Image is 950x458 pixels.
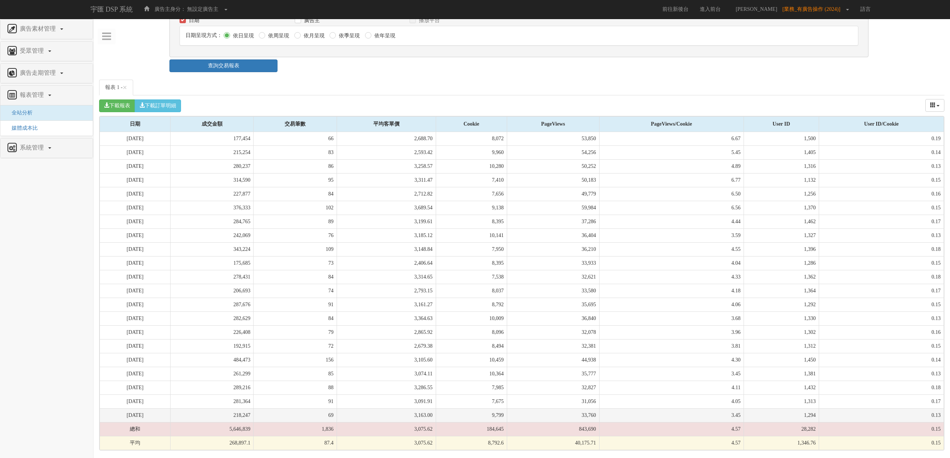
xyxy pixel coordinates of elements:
td: 284,765 [171,215,254,228]
td: 8,037 [436,284,507,298]
td: 261,299 [171,367,254,381]
td: [DATE] [100,173,171,187]
td: [DATE] [100,270,171,284]
td: 3.45 [599,367,744,381]
td: 242,069 [171,228,254,242]
td: 4.30 [599,353,744,367]
td: 1,836 [254,422,337,436]
span: 廣告走期管理 [18,70,59,76]
td: 0.17 [819,284,944,298]
a: 全站分析 [6,110,33,116]
td: 6.67 [599,132,744,146]
td: 8,494 [436,339,507,353]
td: [DATE] [100,298,171,311]
td: 2,688.70 [337,132,436,146]
td: 1,405 [744,145,819,159]
td: 314,590 [171,173,254,187]
td: 1,364 [744,284,819,298]
td: 28,282 [744,422,819,436]
td: 6.50 [599,187,744,201]
a: 查詢交易報表 [169,59,278,72]
td: 79 [254,325,337,339]
td: 83 [254,145,337,159]
span: 報表管理 [18,92,47,98]
td: 1,450 [744,353,819,367]
div: Cookie [436,117,507,132]
td: 33,760 [507,408,599,422]
td: 3,163.00 [337,408,436,422]
td: 8,792 [436,298,507,311]
td: 2,406.64 [337,256,436,270]
span: [業務_有廣告操作 (2024)] [782,6,844,12]
td: 9,799 [436,408,507,422]
td: 1,316 [744,159,819,173]
td: 226,408 [171,325,254,339]
a: 系統管理 [6,142,87,154]
td: 7,656 [436,187,507,201]
a: 報表管理 [6,89,87,101]
td: [DATE] [100,145,171,159]
td: 36,210 [507,242,599,256]
label: 廣告主 [302,17,320,24]
td: 281,364 [171,394,254,408]
td: 1,330 [744,311,819,325]
td: 7,410 [436,173,507,187]
td: 7,538 [436,270,507,284]
td: 7,675 [436,394,507,408]
div: 日期 [100,117,170,132]
td: 175,685 [171,256,254,270]
td: 0.17 [819,394,944,408]
td: 91 [254,298,337,311]
td: 53,850 [507,132,599,146]
td: 3,286.55 [337,381,436,394]
td: 8,792.6 [436,436,507,450]
td: 1,396 [744,242,819,256]
td: 31,056 [507,394,599,408]
td: 0.13 [819,228,944,242]
td: 0.15 [819,436,944,450]
td: 84 [254,311,337,325]
td: 192,915 [171,339,254,353]
td: 0.18 [819,242,944,256]
td: 3,105.60 [337,353,436,367]
td: 343,224 [171,242,254,256]
td: 32,827 [507,381,599,394]
td: 289,216 [171,381,254,394]
td: 2,679.38 [337,339,436,353]
td: 8,395 [436,215,507,228]
td: 4.33 [599,270,744,284]
td: 37,286 [507,215,599,228]
td: 95 [254,173,337,187]
td: 280,237 [171,159,254,173]
td: 2,712.82 [337,187,436,201]
td: 102 [254,201,337,215]
td: 1,500 [744,132,819,146]
td: 87.4 [254,436,337,450]
td: 287,676 [171,298,254,311]
td: 4.05 [599,394,744,408]
td: 3.68 [599,311,744,325]
td: 10,141 [436,228,507,242]
td: 1,302 [744,325,819,339]
td: 3,314.65 [337,270,436,284]
a: 受眾管理 [6,45,87,57]
td: 0.15 [819,339,944,353]
td: 843,690 [507,422,599,436]
td: 0.16 [819,187,944,201]
div: 成交金額 [171,117,253,132]
td: 8,395 [436,256,507,270]
td: 3.59 [599,228,744,242]
td: 0.19 [819,132,944,146]
td: 3,689.54 [337,201,436,215]
td: 1,462 [744,215,819,228]
td: 36,840 [507,311,599,325]
a: 廣告素材管理 [6,23,87,35]
td: [DATE] [100,215,171,228]
td: 40,175.71 [507,436,599,450]
td: 3,311.47 [337,173,436,187]
td: 1,381 [744,367,819,381]
span: 廣告素材管理 [18,25,59,32]
td: 1,286 [744,256,819,270]
td: 59,984 [507,201,599,215]
td: 278,431 [171,270,254,284]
